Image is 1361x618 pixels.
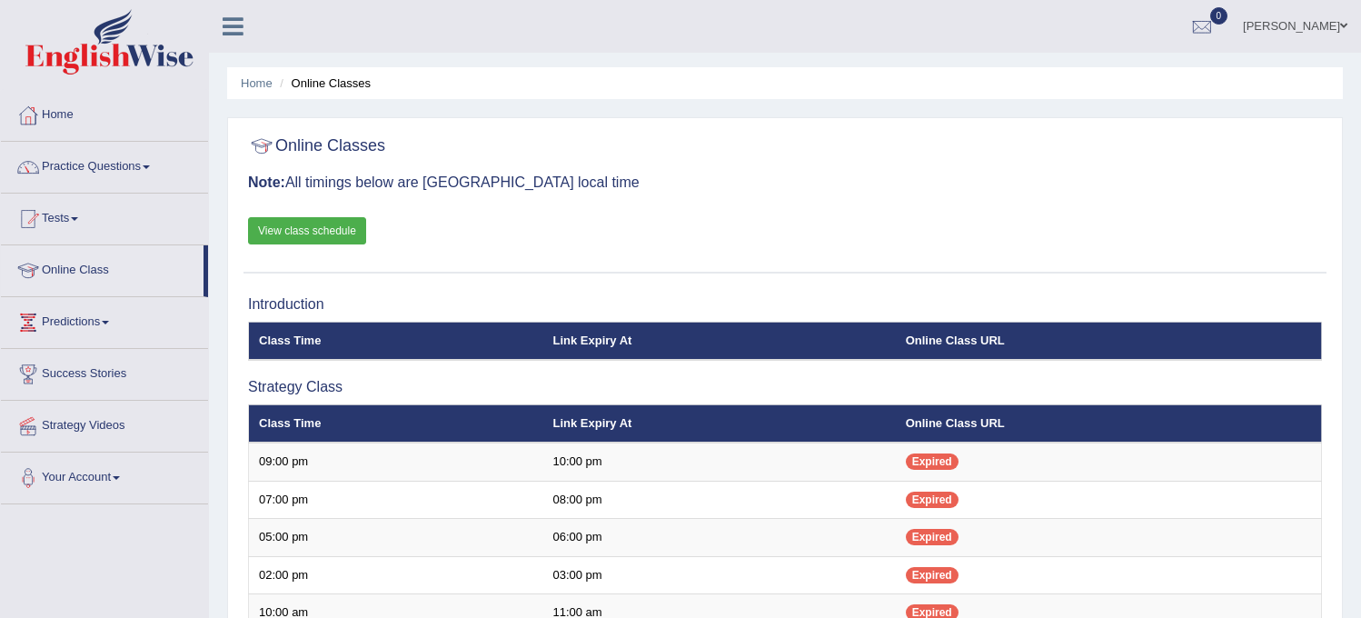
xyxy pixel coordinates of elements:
[542,322,895,360] th: Link Expiry At
[248,174,1322,191] h3: All timings below are [GEOGRAPHIC_DATA] local time
[248,133,385,160] h2: Online Classes
[248,174,285,190] b: Note:
[906,567,959,583] span: Expired
[249,404,543,443] th: Class Time
[542,404,895,443] th: Link Expiry At
[1,297,208,343] a: Predictions
[241,76,273,90] a: Home
[1,453,208,498] a: Your Account
[542,481,895,519] td: 08:00 pm
[896,404,1322,443] th: Online Class URL
[542,519,895,557] td: 06:00 pm
[542,443,895,481] td: 10:00 pm
[1,90,208,135] a: Home
[248,379,1322,395] h3: Strategy Class
[1,142,208,187] a: Practice Questions
[906,492,959,508] span: Expired
[249,556,543,594] td: 02:00 pm
[1,194,208,239] a: Tests
[1210,7,1228,25] span: 0
[249,519,543,557] td: 05:00 pm
[1,401,208,446] a: Strategy Videos
[906,529,959,545] span: Expired
[249,481,543,519] td: 07:00 pm
[275,75,371,92] li: Online Classes
[896,322,1322,360] th: Online Class URL
[1,245,204,291] a: Online Class
[906,454,959,470] span: Expired
[249,443,543,481] td: 09:00 pm
[248,296,1322,313] h3: Introduction
[542,556,895,594] td: 03:00 pm
[249,322,543,360] th: Class Time
[1,349,208,394] a: Success Stories
[248,217,366,244] a: View class schedule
